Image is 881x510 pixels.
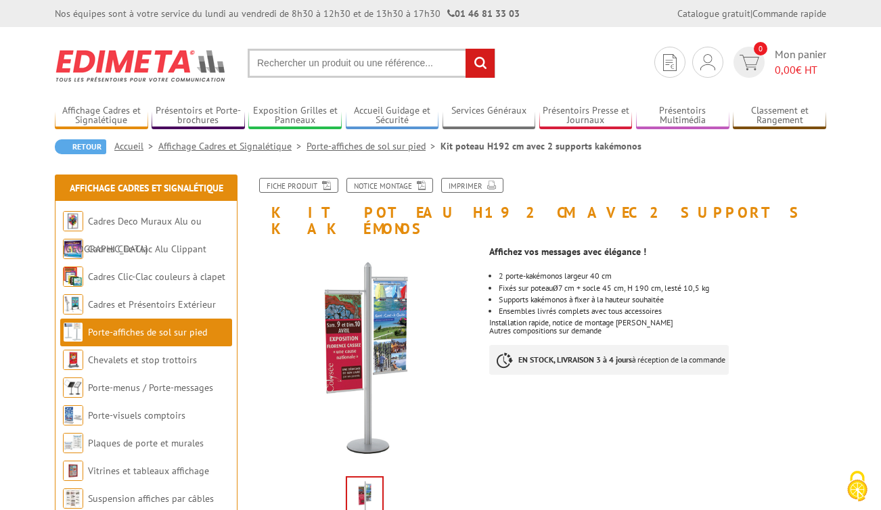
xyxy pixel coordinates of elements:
a: Fiche produit [259,178,338,193]
li: Ensembles livrés complets avec tous accessoires [499,307,826,315]
a: Affichage Cadres et Signalétique [55,105,148,127]
span: 0,00 [775,63,796,76]
span: € HT [775,62,826,78]
a: Imprimer [441,178,503,193]
a: Cadres Deco Muraux Alu ou [GEOGRAPHIC_DATA] [63,215,202,255]
a: Notice Montage [346,178,433,193]
td: Affichez vos messages avec élégance ! [489,245,804,258]
img: Cookies (fenêtre modale) [840,469,874,503]
a: Affichage Cadres et Signalétique [158,140,307,152]
p: 2 porte-kakémonos largeur 40 cm [499,272,826,280]
p: à réception de la commande [489,345,729,375]
a: Cadres et Présentoirs Extérieur [88,298,216,310]
img: Cadres Clic-Clac couleurs à clapet [63,266,83,287]
a: Porte-menus / Porte-messages [88,381,213,394]
a: Vitrines et tableaux affichage [88,465,209,477]
p: Supports kakémonos à fixer à la hauteur souhaitée [499,296,826,304]
strong: EN STOCK, LIVRAISON 3 à 4 jours [518,354,632,365]
a: Porte-visuels comptoirs [88,409,185,421]
a: Accueil Guidage et Sécurité [346,105,439,127]
a: Plaques de porte et murales [88,437,204,449]
img: devis rapide [740,55,759,70]
img: Cadres Deco Muraux Alu ou Bois [63,211,83,231]
a: Exposition Grilles et Panneaux [248,105,342,127]
a: Porte-affiches de sol sur pied [88,326,207,338]
a: Cadres Clic-Clac Alu Clippant [88,243,206,255]
div: Nos équipes sont à votre service du lundi au vendredi de 8h30 à 12h30 et de 13h30 à 17h30 [55,7,520,20]
img: Porte-visuels comptoirs [63,405,83,425]
a: Affichage Cadres et Signalétique [70,182,223,194]
img: Suspension affiches par câbles [63,488,83,509]
input: rechercher [466,49,495,78]
li: Fixés sur poteau 7 cm + socle 45 cm, H 190 cm, lesté 10,5 kg [499,283,826,292]
a: Présentoirs Multimédia [636,105,729,127]
span: Mon panier [775,47,826,78]
strong: 01 46 81 33 03 [447,7,520,20]
a: Présentoirs et Porte-brochures [152,105,245,127]
li: Kit poteau H192 cm avec 2 supports kakémonos [441,139,641,153]
input: Rechercher un produit ou une référence... [248,49,495,78]
a: devis rapide 0 Mon panier 0,00€ HT [730,47,826,78]
img: Porte-menus / Porte-messages [63,377,83,398]
img: Edimeta [55,41,227,91]
a: Commande rapide [752,7,826,20]
a: Retour [55,139,106,154]
img: Cadres et Présentoirs Extérieur [63,294,83,315]
a: Services Généraux [443,105,536,127]
img: devis rapide [663,54,677,71]
font: ø [553,281,558,293]
a: Catalogue gratuit [677,7,750,20]
img: devis rapide [700,54,715,70]
a: Chevalets et stop trottoirs [88,354,197,366]
img: Plaques de porte et murales [63,433,83,453]
a: Accueil [114,140,158,152]
div: | [677,7,826,20]
h1: Kit poteau H192 cm avec 2 supports kakémonos [241,178,836,237]
a: Classement et Rangement [733,105,826,127]
div: Installation rapide, notice de montage [PERSON_NAME] Autres compositions sur demande [489,237,836,388]
button: Cookies (fenêtre modale) [834,464,881,510]
a: Porte-affiches de sol sur pied [307,140,441,152]
img: Chevalets et stop trottoirs [63,350,83,370]
a: Suspension affiches par câbles [88,492,214,505]
a: Cadres Clic-Clac couleurs à clapet [88,271,225,283]
a: Présentoirs Presse et Journaux [539,105,633,127]
span: 0 [754,42,767,55]
img: Porte-affiches de sol sur pied [63,322,83,342]
img: Vitrines et tableaux affichage [63,461,83,481]
img: porte_affiches_214158_1.jpg [251,244,479,471]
